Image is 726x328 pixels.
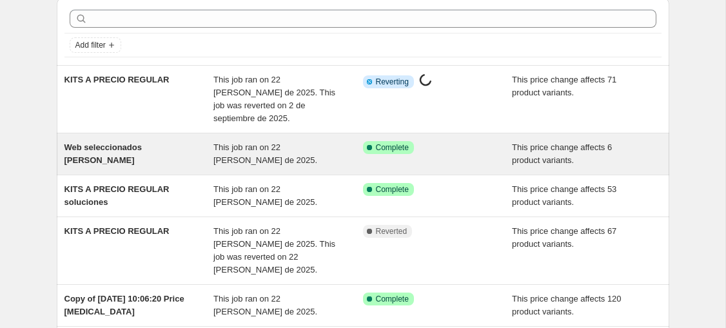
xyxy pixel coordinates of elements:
[213,184,317,207] span: This job ran on 22 [PERSON_NAME] de 2025.
[64,294,184,316] span: Copy of [DATE] 10:06:20 Price [MEDICAL_DATA]
[75,40,106,50] span: Add filter
[376,142,409,153] span: Complete
[64,75,170,84] span: KITS A PRECIO REGULAR
[70,37,121,53] button: Add filter
[213,142,317,165] span: This job ran on 22 [PERSON_NAME] de 2025.
[512,226,616,249] span: This price change affects 67 product variants.
[376,77,409,87] span: Reverting
[512,294,622,316] span: This price change affects 120 product variants.
[64,142,142,165] span: Web seleccionados [PERSON_NAME]
[64,226,170,236] span: KITS A PRECIO REGULAR
[376,226,407,236] span: Reverted
[512,75,616,97] span: This price change affects 71 product variants.
[213,75,335,123] span: This job ran on 22 [PERSON_NAME] de 2025. This job was reverted on 2 de septiembre de 2025.
[213,294,317,316] span: This job ran on 22 [PERSON_NAME] de 2025.
[64,184,170,207] span: KITS A PRECIO REGULAR soluciones
[376,184,409,195] span: Complete
[376,294,409,304] span: Complete
[213,226,335,275] span: This job ran on 22 [PERSON_NAME] de 2025. This job was reverted on 22 [PERSON_NAME] de 2025.
[512,184,616,207] span: This price change affects 53 product variants.
[512,142,612,165] span: This price change affects 6 product variants.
